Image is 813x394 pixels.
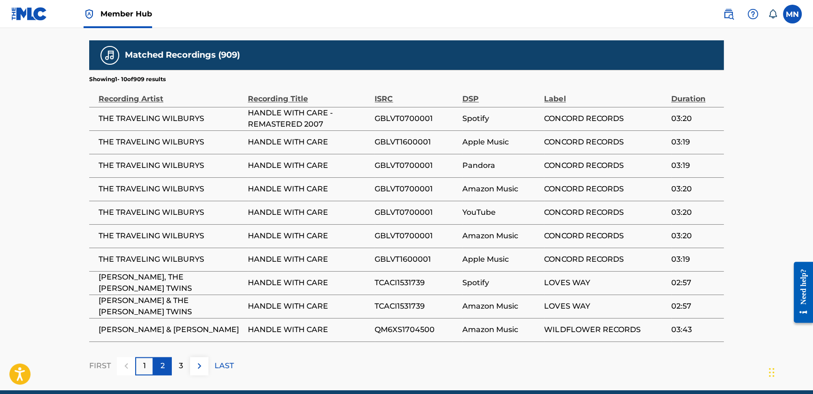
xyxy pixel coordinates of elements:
[544,136,666,148] span: CONCORD RECORDS
[99,254,243,265] span: THE TRAVELING WILBURYS
[462,254,539,265] span: Apple Music
[544,324,666,335] span: WILDFLOWER RECORDS
[462,277,539,288] span: Spotify
[84,8,95,20] img: Top Rightsholder
[462,324,539,335] span: Amazon Music
[544,207,666,218] span: CONCORD RECORDS
[671,301,719,312] span: 02:57
[215,360,234,371] p: LAST
[99,324,243,335] span: [PERSON_NAME] & [PERSON_NAME]
[375,277,458,288] span: TCACI1531739
[544,254,666,265] span: CONCORD RECORDS
[462,136,539,148] span: Apple Music
[671,254,719,265] span: 03:19
[744,5,762,23] div: Help
[462,113,539,124] span: Spotify
[89,75,166,83] p: Showing 1 - 10 of 909 results
[99,207,243,218] span: THE TRAVELING WILBURYS
[194,360,205,371] img: right
[671,136,719,148] span: 03:19
[99,136,243,148] span: THE TRAVELING WILBURYS
[248,83,370,105] div: Recording Title
[375,83,458,105] div: ISRC
[161,360,165,371] p: 2
[375,230,458,242] span: GBLVT0700001
[544,230,666,242] span: CONCORD RECORDS
[99,295,243,318] span: [PERSON_NAME] & THE [PERSON_NAME] TWINS
[462,160,539,171] span: Pandora
[99,183,243,195] span: THE TRAVELING WILBURYS
[375,136,458,148] span: GBLVT1600001
[375,301,458,312] span: TCACI1531739
[99,272,243,294] span: [PERSON_NAME], THE [PERSON_NAME] TWINS
[99,230,243,242] span: THE TRAVELING WILBURYS
[100,8,152,19] span: Member Hub
[671,83,719,105] div: Duration
[783,5,802,23] div: User Menu
[248,301,370,312] span: HANDLE WITH CARE
[671,183,719,195] span: 03:20
[671,113,719,124] span: 03:20
[11,7,47,21] img: MLC Logo
[462,301,539,312] span: Amazon Music
[375,207,458,218] span: GBLVT0700001
[125,50,240,61] h5: Matched Recordings (909)
[787,255,813,330] iframe: Resource Center
[248,230,370,242] span: HANDLE WITH CARE
[462,230,539,242] span: Amazon Music
[104,50,115,61] img: Matched Recordings
[544,113,666,124] span: CONCORD RECORDS
[723,8,734,20] img: search
[248,277,370,288] span: HANDLE WITH CARE
[248,107,370,130] span: HANDLE WITH CARE - REMASTERED 2007
[462,207,539,218] span: YouTube
[375,160,458,171] span: GBLVT0700001
[671,207,719,218] span: 03:20
[544,277,666,288] span: LOVES WAY
[248,207,370,218] span: HANDLE WITH CARE
[248,136,370,148] span: HANDLE WITH CARE
[99,113,243,124] span: THE TRAVELING WILBURYS
[248,324,370,335] span: HANDLE WITH CARE
[544,83,666,105] div: Label
[544,160,666,171] span: CONCORD RECORDS
[462,183,539,195] span: Amazon Music
[375,254,458,265] span: GBLVT1600001
[462,83,539,105] div: DSP
[769,358,775,386] div: Drag
[719,5,738,23] a: Public Search
[99,83,243,105] div: Recording Artist
[671,230,719,242] span: 03:20
[179,360,183,371] p: 3
[143,360,146,371] p: 1
[375,113,458,124] span: GBLVT0700001
[544,183,666,195] span: CONCORD RECORDS
[99,160,243,171] span: THE TRAVELING WILBURYS
[375,183,458,195] span: GBLVT0700001
[766,349,813,394] iframe: Chat Widget
[544,301,666,312] span: LOVES WAY
[248,183,370,195] span: HANDLE WITH CARE
[248,254,370,265] span: HANDLE WITH CARE
[671,324,719,335] span: 03:43
[671,160,719,171] span: 03:19
[375,324,458,335] span: QM6XS1704500
[768,9,777,19] div: Notifications
[248,160,370,171] span: HANDLE WITH CARE
[671,277,719,288] span: 02:57
[747,8,759,20] img: help
[89,360,111,371] p: FIRST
